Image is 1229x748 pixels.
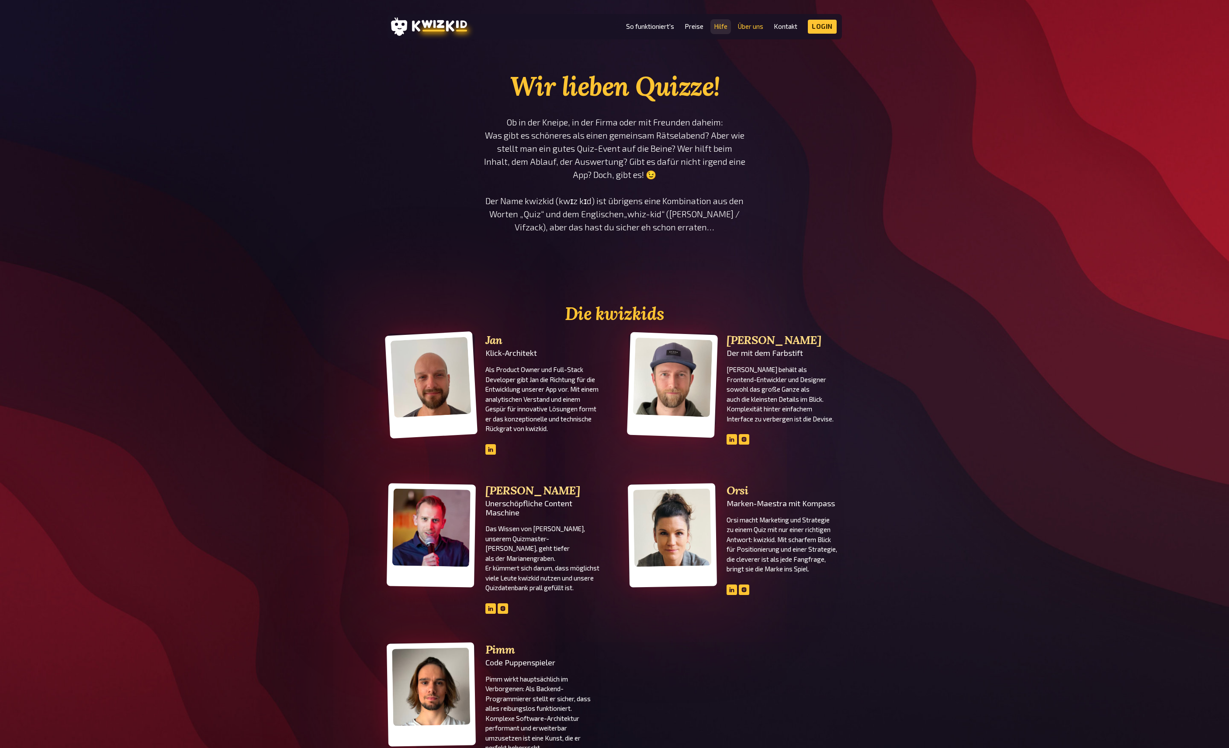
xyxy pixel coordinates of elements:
[685,23,703,30] a: Preise
[485,365,601,434] p: Als Product Owner und Full-Stack Developer gibt Jan die Richtung für die Entwicklung unserer App ...
[485,524,601,593] p: Das Wissen von [PERSON_NAME], unserem Quizmaster-[PERSON_NAME], geht tiefer als der Marianengrabe...
[633,337,712,417] img: Stefan
[626,23,674,30] a: So funktioniert's
[485,334,601,347] h3: Jan
[714,23,727,30] a: Hilfe
[808,20,837,34] a: Login
[485,643,601,656] h3: Pimm
[392,647,470,726] img: Pimm
[390,337,471,418] img: Jan
[774,23,797,30] a: Kontakt
[633,488,711,567] img: Orsi
[727,365,842,424] p: [PERSON_NAME] behält als Frontend-Entwickler und Designer sowohl das große Ganze als auch die kle...
[485,499,601,517] div: Unerschöpfliche Content Maschine
[485,484,601,497] h3: [PERSON_NAME]
[727,348,842,358] div: Der mit dem Farbstift
[392,488,470,567] img: Lukas
[484,70,746,103] h1: Wir lieben Quizze!
[727,334,842,347] h3: [PERSON_NAME]
[485,658,601,667] div: Code Puppenspieler
[388,304,842,324] h2: Die kwizkids
[738,23,763,30] a: Über uns
[485,348,601,358] div: Klick-Architekt
[484,116,746,234] p: Ob in der Kneipe, in der Firma oder mit Freunden daheim: Was gibt es schöneres als einen gemeinsa...
[727,515,842,574] p: Orsi macht Marketing und Strategie zu einem Quiz mit nur einer richtigen Antwort: kwizkid. Mit sc...
[727,484,842,497] h3: Orsi
[727,499,842,508] div: Marken-Maestra mit Kompass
